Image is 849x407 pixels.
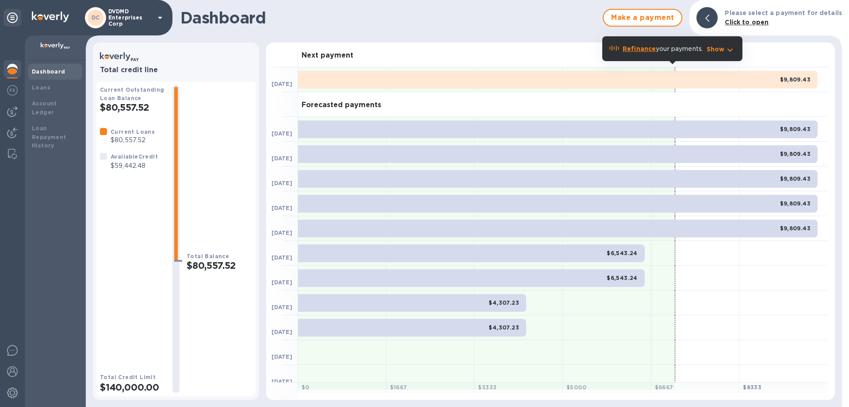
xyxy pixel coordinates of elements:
b: Click to open [725,19,769,26]
b: [DATE] [272,279,292,286]
b: [DATE] [272,254,292,261]
b: [DATE] [272,353,292,360]
button: Make a payment [603,9,682,27]
b: $4,307.23 [489,299,519,306]
button: Show [707,45,735,54]
b: [DATE] [272,304,292,310]
b: Current Outstanding Loan Balance [100,86,164,101]
b: Dashboard [32,68,65,75]
p: $59,442.48 [111,161,158,171]
b: Available Credit [111,153,158,160]
span: Make a payment [611,12,674,23]
b: $9,809.43 [780,151,811,157]
img: Logo [32,12,69,22]
b: $6,543.24 [607,275,638,281]
h1: Dashboard [180,8,598,27]
b: $9,809.43 [780,175,811,182]
b: [DATE] [272,378,292,385]
b: $9,809.43 [780,126,811,132]
b: DC [92,14,100,21]
p: $80,557.52 [111,136,155,145]
b: [DATE] [272,205,292,211]
b: Account Ledger [32,100,57,116]
b: [DATE] [272,180,292,186]
b: [DATE] [272,155,292,162]
b: [DATE] [272,329,292,335]
b: Please select a payment for details [725,9,842,16]
b: [DATE] [272,229,292,236]
b: [DATE] [272,81,292,87]
b: Loans [32,84,50,91]
b: [DATE] [272,130,292,137]
b: $9,809.43 [780,200,811,207]
b: $4,307.23 [489,324,519,331]
p: Show [707,45,725,54]
b: Refinance [623,45,656,52]
b: Total Balance [187,253,229,260]
h3: Next payment [302,51,353,60]
h2: $80,557.52 [100,102,165,113]
b: Total Credit Limit [100,374,156,380]
div: Unpin categories [4,9,21,27]
h3: Total credit line [100,66,252,74]
img: Foreign exchange [7,85,18,96]
b: Current Loans [111,128,155,135]
b: $9,809.43 [780,225,811,232]
b: $9,809.43 [780,76,811,83]
b: $ 8333 [743,384,761,391]
b: $6,543.24 [607,250,638,256]
h2: $140,000.00 [100,382,165,393]
h2: $80,557.52 [187,260,252,271]
h3: Forecasted payments [302,101,381,109]
p: DVDMD Enterprises Corp [108,8,153,27]
b: Loan Repayment History [32,125,66,149]
p: your payments. [623,44,703,54]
